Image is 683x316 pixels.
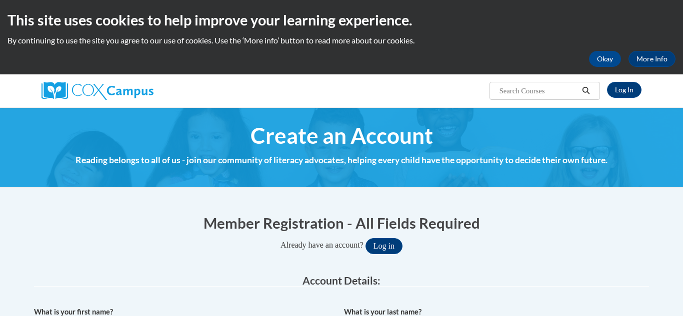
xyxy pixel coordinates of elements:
[250,122,433,149] span: Create an Account
[365,238,402,254] button: Log in
[34,154,649,167] h4: Reading belongs to all of us - join our community of literacy advocates, helping every child have...
[7,10,675,30] h2: This site uses cookies to help improve your learning experience.
[607,82,641,98] a: Log In
[578,85,593,97] button: Search
[280,241,363,249] span: Already have an account?
[34,213,649,233] h1: Member Registration - All Fields Required
[41,82,153,100] img: Cox Campus
[628,51,675,67] a: More Info
[302,274,380,287] span: Account Details:
[498,85,578,97] input: Search Courses
[589,51,621,67] button: Okay
[7,35,675,46] p: By continuing to use the site you agree to our use of cookies. Use the ‘More info’ button to read...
